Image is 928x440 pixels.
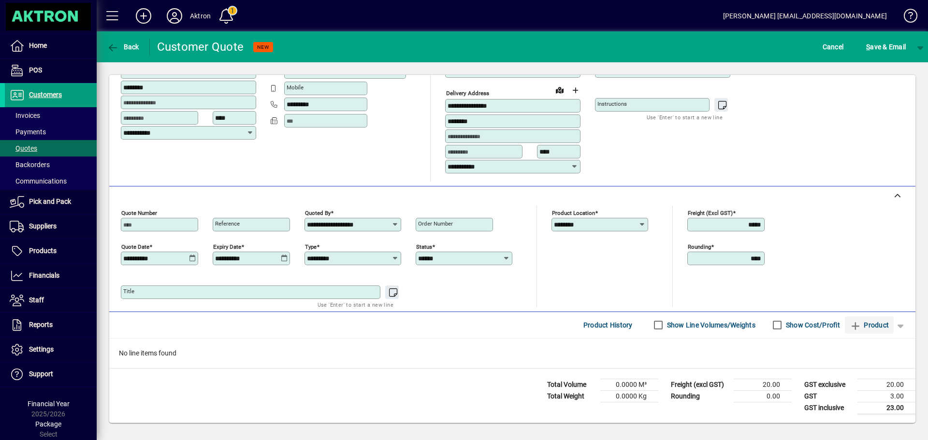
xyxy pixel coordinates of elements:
mat-label: Rounding [688,243,711,250]
td: Freight (excl GST) [666,379,734,390]
div: No line items found [109,339,915,368]
mat-label: Type [305,243,317,250]
mat-label: Order number [418,220,453,227]
span: Cancel [823,39,844,55]
a: Suppliers [5,214,97,239]
a: Home [5,34,97,58]
span: Home [29,42,47,49]
div: Customer Quote [157,39,244,55]
span: Financials [29,271,59,279]
span: Back [107,43,139,51]
a: Invoices [5,107,97,124]
a: Support [5,362,97,386]
td: GST [799,390,857,402]
mat-hint: Use 'Enter' to start a new line [647,112,723,123]
td: GST inclusive [799,402,857,414]
div: Aktron [190,8,211,24]
a: Products [5,239,97,263]
span: Settings [29,345,54,353]
a: Financials [5,264,97,288]
mat-label: Mobile [287,84,304,91]
td: 0.0000 Kg [600,390,658,402]
td: GST exclusive [799,379,857,390]
span: Pick and Pack [29,198,71,205]
div: [PERSON_NAME] [EMAIL_ADDRESS][DOMAIN_NAME] [723,8,887,24]
span: NEW [257,44,269,50]
a: Payments [5,124,97,140]
button: Choose address [567,83,583,98]
mat-label: Title [123,288,134,295]
button: Product [845,316,894,334]
mat-label: Quote date [121,243,149,250]
td: 20.00 [734,379,792,390]
span: Suppliers [29,222,57,230]
mat-label: Quoted by [305,209,331,216]
mat-label: Expiry date [213,243,241,250]
mat-label: Quote number [121,209,157,216]
span: Product History [583,317,633,333]
span: Support [29,370,53,378]
mat-hint: Use 'Enter' to start a new line [318,299,393,310]
a: Settings [5,338,97,362]
button: Product History [580,316,637,334]
app-page-header-button: Back [97,38,150,56]
td: Total Volume [542,379,600,390]
span: Invoices [10,112,40,119]
a: View on map [552,82,567,98]
span: Reports [29,321,53,328]
span: Communications [10,177,67,185]
span: Package [35,420,61,428]
td: 3.00 [857,390,915,402]
span: Quotes [10,144,37,152]
a: Quotes [5,140,97,156]
span: Backorders [10,161,50,169]
span: POS [29,66,42,74]
a: Communications [5,173,97,189]
label: Show Line Volumes/Weights [665,320,755,330]
td: Rounding [666,390,734,402]
td: 0.0000 M³ [600,379,658,390]
a: Pick and Pack [5,190,97,214]
span: Financial Year [28,400,70,408]
span: Payments [10,128,46,136]
span: Product [850,317,889,333]
td: 0.00 [734,390,792,402]
span: Customers [29,91,62,99]
button: Add [128,7,159,25]
mat-label: Status [416,243,432,250]
button: Back [104,38,142,56]
mat-label: Reference [215,220,240,227]
a: Backorders [5,156,97,173]
button: Save & Email [861,38,911,56]
mat-label: Instructions [597,100,627,107]
a: Staff [5,288,97,312]
span: Products [29,247,57,255]
mat-label: Freight (excl GST) [688,209,733,216]
td: Total Weight [542,390,600,402]
td: 23.00 [857,402,915,414]
label: Show Cost/Profit [784,320,840,330]
a: Knowledge Base [897,2,916,33]
a: Reports [5,313,97,337]
button: Profile [159,7,190,25]
span: Staff [29,296,44,304]
span: ave & Email [866,39,906,55]
a: POS [5,58,97,83]
button: Cancel [820,38,846,56]
mat-label: Product location [552,209,595,216]
td: 20.00 [857,379,915,390]
span: S [866,43,870,51]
